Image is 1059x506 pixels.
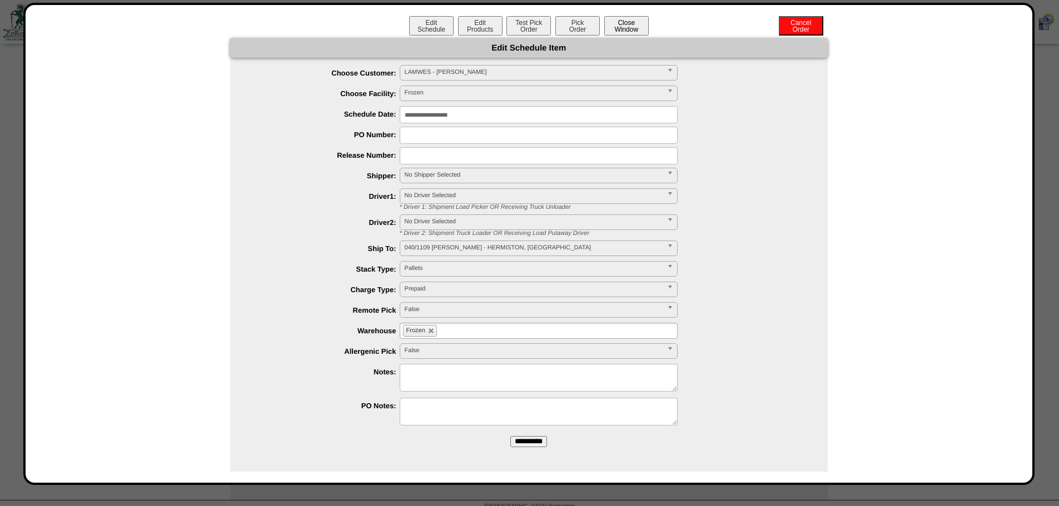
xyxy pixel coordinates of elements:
[405,168,663,182] span: No Shipper Selected
[779,16,823,36] button: CancelOrder
[252,110,400,118] label: Schedule Date:
[406,327,425,334] span: Frozen
[391,230,828,237] div: * Driver 2: Shipment Truck Loader OR Receiving Load Putaway Driver
[252,402,400,410] label: PO Notes:
[252,327,400,335] label: Warehouse
[252,306,400,314] label: Remote Pick
[252,347,400,355] label: Allergenic Pick
[409,16,454,36] button: EditSchedule
[405,282,663,295] span: Prepaid
[252,285,400,294] label: Charge Type:
[405,262,663,275] span: Pallets
[405,86,663,99] span: Frozen
[405,241,663,254] span: 040/1109 [PERSON_NAME] - HERMISTON, [GEOGRAPHIC_DATA]
[252,151,400,159] label: Release Number:
[252,244,400,253] label: Ship To:
[391,204,828,211] div: * Driver 1: Shipment Load Picker OR Receiving Truck Unloader
[405,215,663,228] span: No Driver Selected
[230,38,828,58] div: Edit Schedule Item
[555,16,600,36] button: PickOrder
[252,89,400,98] label: Choose Facility:
[405,66,663,79] span: LAMWES - [PERSON_NAME]
[603,25,650,33] a: CloseWindow
[252,69,400,77] label: Choose Customer:
[405,344,663,357] span: False
[252,265,400,273] label: Stack Type:
[252,192,400,201] label: Driver1:
[458,16,503,36] button: EditProducts
[405,303,663,316] span: False
[252,368,400,376] label: Notes:
[252,131,400,139] label: PO Number:
[604,16,649,36] button: CloseWindow
[405,189,663,202] span: No Driver Selected
[506,16,551,36] button: Test PickOrder
[252,218,400,227] label: Driver2:
[252,172,400,180] label: Shipper:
